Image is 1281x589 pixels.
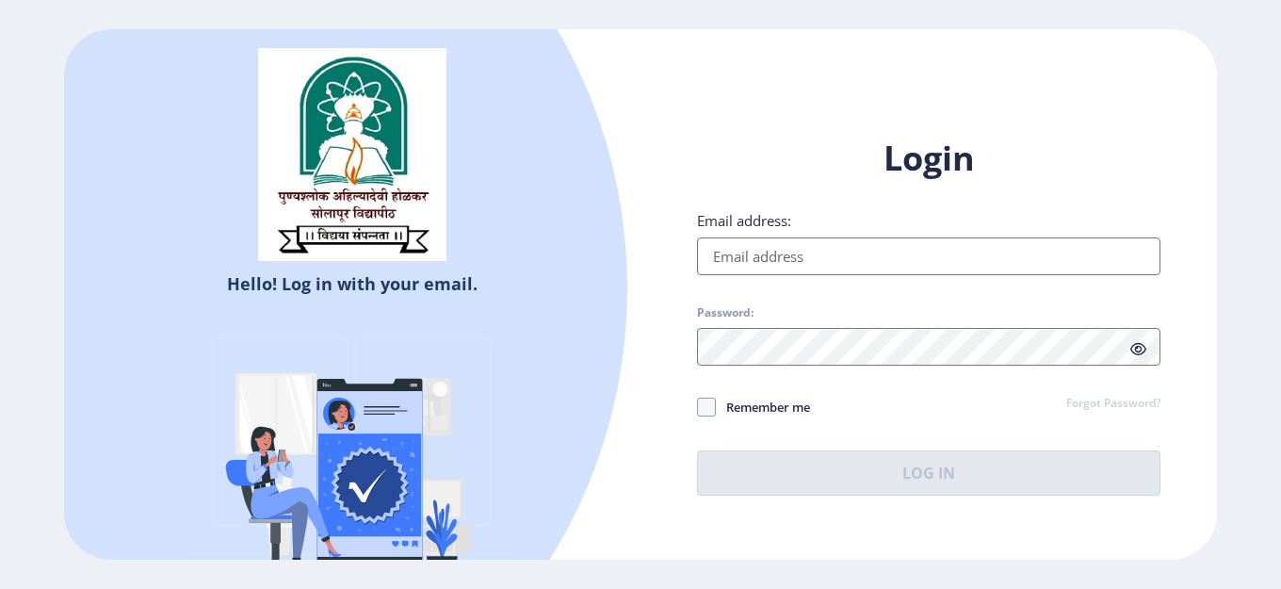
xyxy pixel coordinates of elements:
[697,450,1160,496] button: Log In
[1066,396,1160,413] a: Forgot Password?
[716,396,810,418] span: Remember me
[697,211,791,230] label: Email address:
[697,305,754,320] label: Password:
[697,237,1160,275] input: Email address
[258,48,446,261] img: sulogo.png
[697,136,1160,181] h1: Login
